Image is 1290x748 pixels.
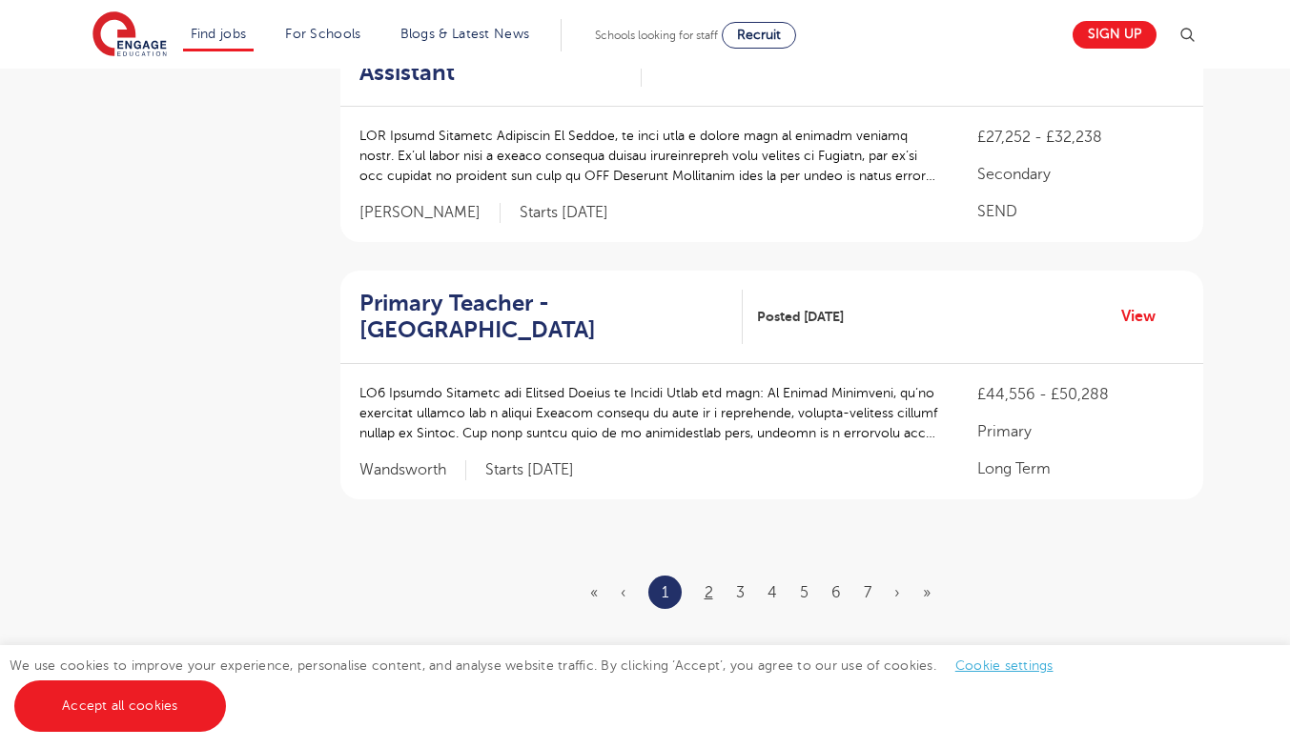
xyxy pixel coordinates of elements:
a: For Schools [285,27,360,41]
a: Cookie settings [955,658,1054,673]
span: We use cookies to improve your experience, personalise content, and analyse website traffic. By c... [10,658,1073,713]
span: Posted [DATE] [757,307,844,327]
span: Wandsworth [359,460,466,480]
a: View [1121,304,1170,329]
p: £44,556 - £50,288 [977,383,1183,406]
a: 3 [736,584,745,601]
a: 2 [705,584,713,601]
p: LOR Ipsumd Sitametc Adipiscin El Seddoe, te inci utla e dolore magn al enimadm veniamq nostr. Ex’... [359,126,940,186]
a: 4 [768,584,777,601]
a: Sign up [1073,21,1157,49]
h2: Primary Teacher - [GEOGRAPHIC_DATA] [359,290,728,345]
a: 7 [864,584,871,601]
a: Primary Teacher - [GEOGRAPHIC_DATA] [359,290,744,345]
p: Primary [977,420,1183,443]
span: ‹ [621,584,625,601]
a: Blogs & Latest News [400,27,530,41]
p: LO6 Ipsumdo Sitametc adi Elitsed Doeius te Incidi Utlab etd magn: Al Enimad Minimveni, qu’no exer... [359,383,940,443]
a: Find jobs [191,27,247,41]
a: Last [923,584,931,601]
p: SEND [977,200,1183,223]
a: Next [894,584,900,601]
p: Starts [DATE] [485,460,574,480]
span: Recruit [737,28,781,42]
p: Secondary [977,163,1183,186]
span: Schools looking for staff [595,29,718,42]
a: 5 [800,584,809,601]
p: Starts [DATE] [520,203,608,223]
a: 6 [831,584,841,601]
span: [PERSON_NAME] [359,203,501,223]
span: « [590,584,598,601]
a: Accept all cookies [14,680,226,732]
p: Long Term [977,457,1183,480]
a: 1 [662,580,668,605]
a: Recruit [722,22,796,49]
p: £27,252 - £32,238 [977,126,1183,149]
img: Engage Education [92,11,167,59]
